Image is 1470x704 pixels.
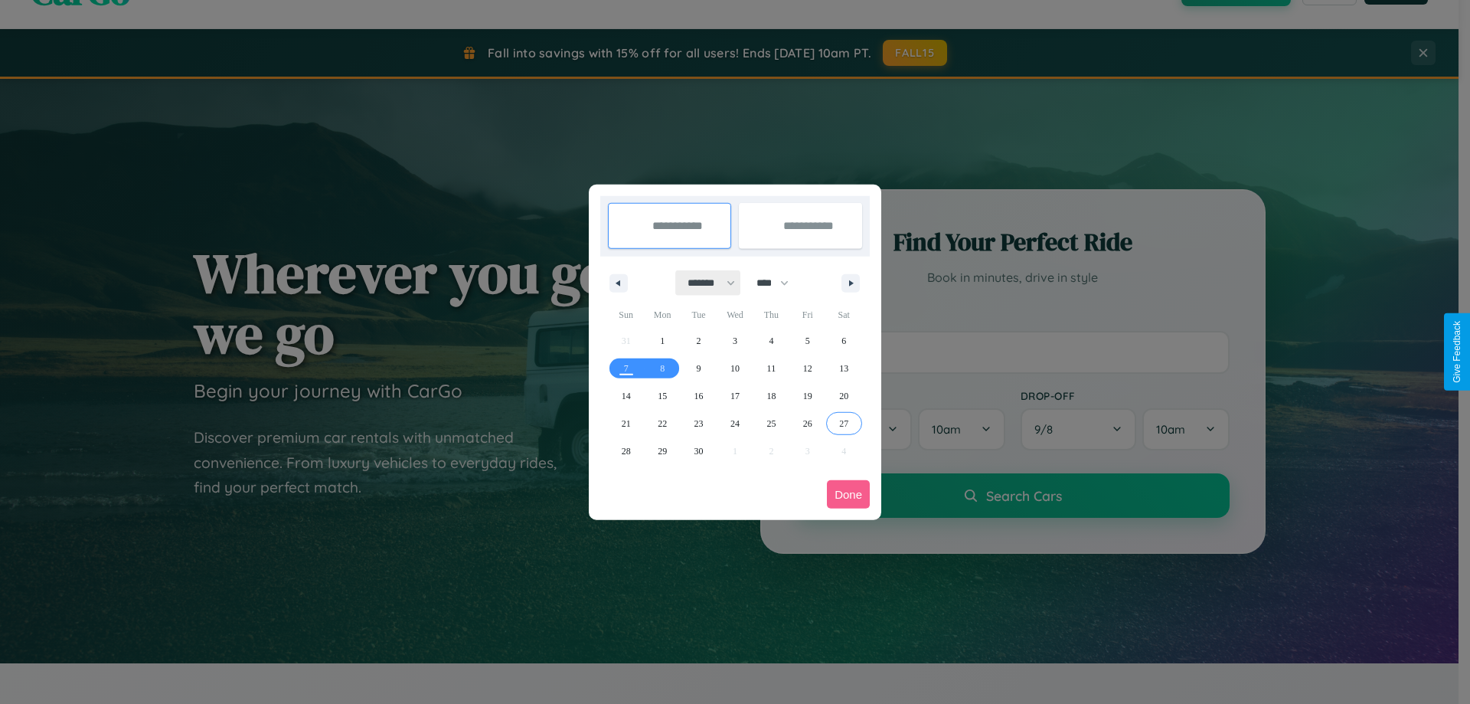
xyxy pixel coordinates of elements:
[805,327,810,355] span: 5
[681,327,717,355] button: 2
[826,382,862,410] button: 20
[694,382,704,410] span: 16
[681,355,717,382] button: 9
[826,355,862,382] button: 13
[608,355,644,382] button: 7
[658,382,667,410] span: 15
[753,327,789,355] button: 4
[717,327,753,355] button: 3
[608,437,644,465] button: 28
[658,410,667,437] span: 22
[697,355,701,382] span: 9
[624,355,629,382] span: 7
[681,382,717,410] button: 16
[644,327,680,355] button: 1
[826,327,862,355] button: 6
[694,410,704,437] span: 23
[608,303,644,327] span: Sun
[789,327,825,355] button: 5
[826,303,862,327] span: Sat
[681,410,717,437] button: 23
[622,437,631,465] span: 28
[717,410,753,437] button: 24
[839,382,848,410] span: 20
[767,355,776,382] span: 11
[789,355,825,382] button: 12
[622,382,631,410] span: 14
[753,410,789,437] button: 25
[803,355,812,382] span: 12
[660,327,665,355] span: 1
[730,410,740,437] span: 24
[826,410,862,437] button: 27
[839,355,848,382] span: 13
[644,410,680,437] button: 22
[717,303,753,327] span: Wed
[753,382,789,410] button: 18
[644,382,680,410] button: 15
[658,437,667,465] span: 29
[717,382,753,410] button: 17
[789,382,825,410] button: 19
[789,303,825,327] span: Fri
[644,355,680,382] button: 8
[753,355,789,382] button: 11
[841,327,846,355] span: 6
[1452,321,1462,383] div: Give Feedback
[803,382,812,410] span: 19
[694,437,704,465] span: 30
[717,355,753,382] button: 10
[769,327,773,355] span: 4
[697,327,701,355] span: 2
[622,410,631,437] span: 21
[827,480,870,509] button: Done
[644,437,680,465] button: 29
[681,437,717,465] button: 30
[766,382,776,410] span: 18
[753,303,789,327] span: Thu
[766,410,776,437] span: 25
[789,410,825,437] button: 26
[803,410,812,437] span: 26
[730,382,740,410] span: 17
[644,303,680,327] span: Mon
[730,355,740,382] span: 10
[839,410,848,437] span: 27
[681,303,717,327] span: Tue
[608,410,644,437] button: 21
[608,382,644,410] button: 14
[733,327,737,355] span: 3
[660,355,665,382] span: 8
